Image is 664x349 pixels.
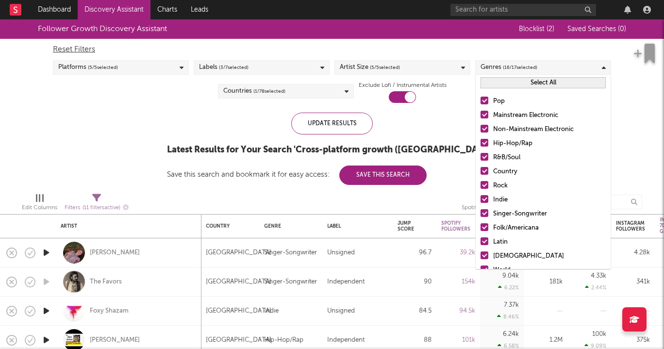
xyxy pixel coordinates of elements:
div: 6.22 % [498,284,519,291]
span: ( 3 / 7 selected) [219,62,249,73]
div: 181k [529,276,563,288]
div: Unsigned [327,305,355,317]
div: Filters [65,202,129,214]
div: Indie [493,194,606,206]
div: 154k [441,276,475,288]
div: 90 [398,276,432,288]
button: Save This Search [339,166,427,185]
a: [PERSON_NAME] [90,336,140,345]
div: Countries [223,85,285,97]
div: Filters(11 filters active) [65,190,129,218]
div: Labels [199,62,249,73]
div: Jump Score [398,220,417,232]
span: ( 2 ) [547,26,554,33]
div: Genre [264,223,313,229]
div: 7.37k [504,302,519,308]
button: Select All [481,77,606,88]
div: 4.33k [591,273,606,279]
a: [PERSON_NAME] [90,249,140,257]
div: World [493,265,606,276]
div: Artist [61,223,192,229]
div: 1.2M [529,334,563,346]
div: 96.7 [398,247,432,259]
div: 100k [592,331,606,337]
div: Country [493,166,606,178]
div: 9.04k [502,273,519,279]
span: ( 0 ) [618,26,626,33]
div: Unsigned [327,247,355,259]
div: [GEOGRAPHIC_DATA] [206,276,271,288]
div: Latest Results for Your Search ' Cross-platform growth ([GEOGRAPHIC_DATA]) ' [167,144,497,156]
span: Saved Searches [567,26,626,33]
div: Spotify Followers [441,220,470,232]
div: 88 [398,334,432,346]
div: Hip-Hop/Rap [493,138,606,150]
div: Pop [493,96,606,107]
span: ( 16 / 17 selected) [503,62,537,73]
div: Non-Mainstream Electronic [493,124,606,135]
div: 9.09 % [584,343,606,349]
div: Instagram Followers [616,220,645,232]
div: [GEOGRAPHIC_DATA] [206,247,271,259]
div: Genres [481,62,537,73]
div: Rock [493,180,606,192]
div: Follower Growth Discovery Assistant [38,23,167,35]
div: 4.28k [616,247,650,259]
div: Independent [327,334,365,346]
div: Edit Columns [22,202,57,214]
span: ( 5 / 5 selected) [370,62,400,73]
div: Reset Filters [53,44,611,55]
label: Exclude Lofi / Instrumental Artists [359,80,447,91]
div: 101k [441,334,475,346]
div: Singer-Songwriter [264,276,317,288]
div: Singer-Songwriter [264,247,317,259]
div: Latin [493,236,606,248]
a: The Favors [90,278,122,286]
div: R&B/Soul [493,152,606,164]
div: Folk/Americana [493,222,606,234]
div: 94.5k [441,305,475,317]
a: Foxy Shazam [90,307,129,316]
div: 39.2k [441,247,475,259]
div: 8.46 % [497,314,519,320]
div: 375k [616,334,650,346]
div: [GEOGRAPHIC_DATA] [206,305,271,317]
div: Label [327,223,383,229]
div: [DEMOGRAPHIC_DATA] [493,250,606,262]
div: Country [206,223,249,229]
div: 84.5 [398,305,432,317]
span: ( 11 filters active) [83,205,120,211]
div: Spotify 7D Growth (Spotify 7D Growth) [462,202,562,214]
span: ( 1 / 78 selected) [253,85,285,97]
div: Mainstream Electronic [493,110,606,121]
div: Edit Columns [22,190,57,218]
span: ( 5 / 5 selected) [88,62,118,73]
div: 6.24k [503,331,519,337]
div: Indie [264,305,279,317]
div: Artist Size [340,62,400,73]
span: Blocklist [519,26,554,33]
div: Spotify 7D Growth (Spotify 7D Growth) [462,190,562,218]
div: [GEOGRAPHIC_DATA] [206,334,271,346]
div: Platforms [58,62,118,73]
div: Save this search and bookmark it for easy access: [167,171,427,178]
div: Independent [327,276,365,288]
div: 2.44 % [585,284,606,291]
div: 6.58 % [498,343,519,349]
div: 341k [616,276,650,288]
div: Singer-Songwriter [493,208,606,220]
div: Update Results [291,113,373,134]
input: Search for artists [450,4,596,16]
button: Saved Searches (0) [564,25,626,33]
div: Hip-Hop/Rap [264,334,303,346]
